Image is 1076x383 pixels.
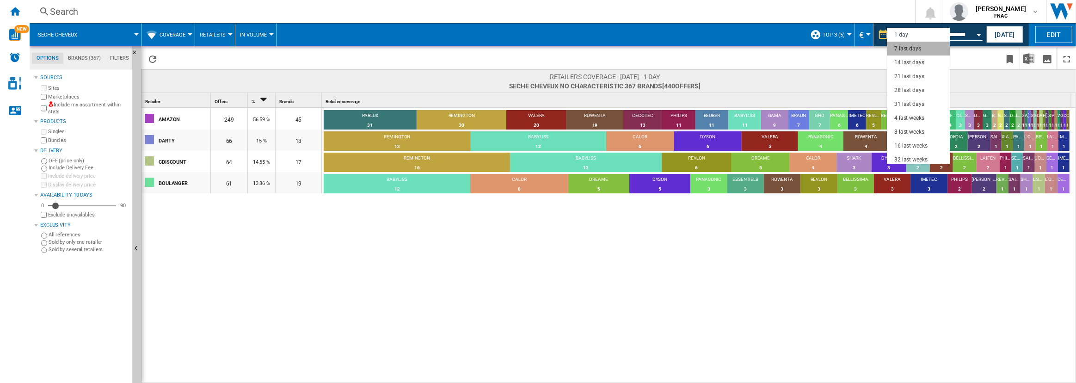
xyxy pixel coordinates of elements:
[894,59,924,67] div: 14 last days
[894,31,908,39] div: 1 day
[894,114,924,122] div: 4 last weeks
[894,73,924,80] div: 21 last days
[894,86,924,94] div: 28 last days
[894,45,921,53] div: 7 last days
[894,142,928,150] div: 16 last weeks
[894,128,924,136] div: 8 last weeks
[894,100,924,108] div: 31 last days
[894,156,928,164] div: 32 last weeks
